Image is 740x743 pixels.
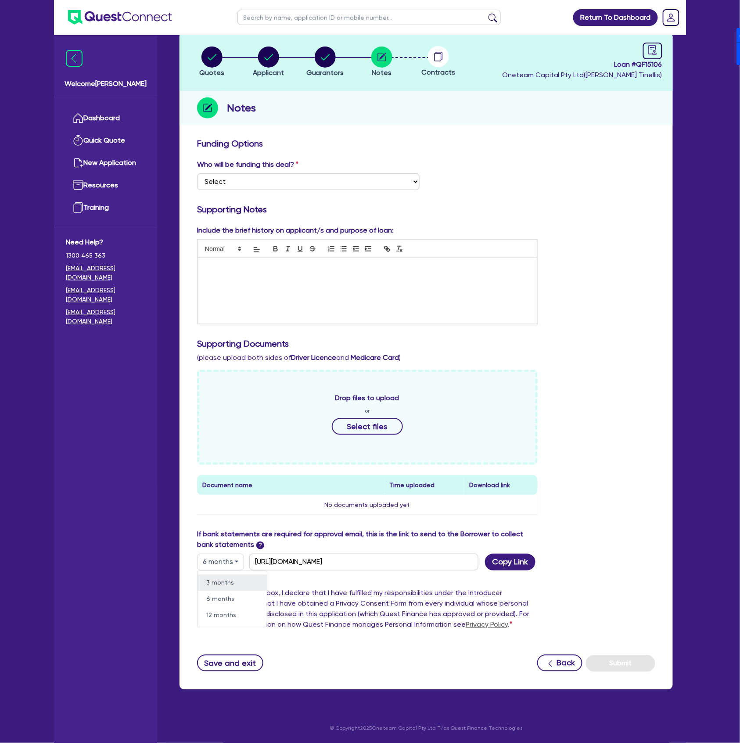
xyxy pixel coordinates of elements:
button: Dropdown toggle [197,554,244,571]
a: 6 months [198,591,267,607]
img: training [73,202,83,213]
a: 3 months [198,574,267,591]
h3: Supporting Notes [197,204,655,215]
th: Document name [197,475,384,495]
span: Guarantors [306,68,344,77]
img: step-icon [197,97,218,118]
a: [EMAIL_ADDRESS][DOMAIN_NAME] [66,264,145,282]
button: Back [537,655,582,671]
span: Welcome [PERSON_NAME] [65,79,147,89]
th: Time uploaded [384,475,464,495]
h3: Supporting Documents [197,338,655,349]
img: quest-connect-logo-blue [68,10,172,25]
button: Guarantors [306,46,345,79]
button: Quotes [199,46,225,79]
b: Medicare Card [351,353,399,362]
span: or [365,407,370,415]
span: Applicant [253,68,284,77]
span: 1300 465 363 [66,251,145,260]
a: Quick Quote [66,129,145,152]
button: Select files [332,418,403,435]
span: Contracts [422,68,456,76]
img: new-application [73,158,83,168]
label: Who will be funding this deal? [197,159,298,170]
span: Quotes [199,68,224,77]
a: [EMAIL_ADDRESS][DOMAIN_NAME] [66,286,145,304]
span: Oneteam Capital Pty Ltd ( [PERSON_NAME] Tinellis ) [502,71,662,79]
img: quick-quote [73,135,83,146]
span: audit [648,45,657,55]
img: icon-menu-close [66,50,83,67]
p: © Copyright 2025 Oneteam Capital Pty Ltd T/as Quest Finance Technologies [173,725,679,732]
th: Download link [464,475,537,495]
span: (please upload both sides of and ) [197,353,401,362]
span: ? [256,542,264,549]
label: By ticking this box, I declare that I have fulfilled my responsibilities under the Introducer Agr... [220,588,538,634]
span: Loan # QF15106 [502,59,662,70]
a: Return To Dashboard [573,9,658,26]
a: Dropdown toggle [660,6,683,29]
img: resources [73,180,83,190]
button: Applicant [252,46,284,79]
span: Drop files to upload [335,393,399,403]
button: Copy Link [485,554,535,571]
span: Notes [372,68,392,77]
button: Notes [371,46,393,79]
td: No documents uploaded yet [197,495,538,515]
a: Dashboard [66,107,145,129]
a: New Application [66,152,145,174]
span: Need Help? [66,237,145,248]
a: [EMAIL_ADDRESS][DOMAIN_NAME] [66,308,145,326]
label: Include the brief history on applicant/s and purpose of loan: [197,225,394,236]
h3: Funding Options [197,138,655,149]
button: Submit [586,655,655,672]
a: Resources [66,174,145,197]
a: Privacy Policy [466,621,508,629]
a: Training [66,197,145,219]
label: If bank statements are required for approval email, this is the link to send to the Borrower to c... [197,529,538,550]
h2: Notes [227,100,256,116]
a: audit [643,43,662,59]
a: 12 months [198,607,267,623]
b: Driver Licence [291,353,336,362]
button: Save and exit [197,655,263,671]
input: Search by name, application ID or mobile number... [237,10,501,25]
